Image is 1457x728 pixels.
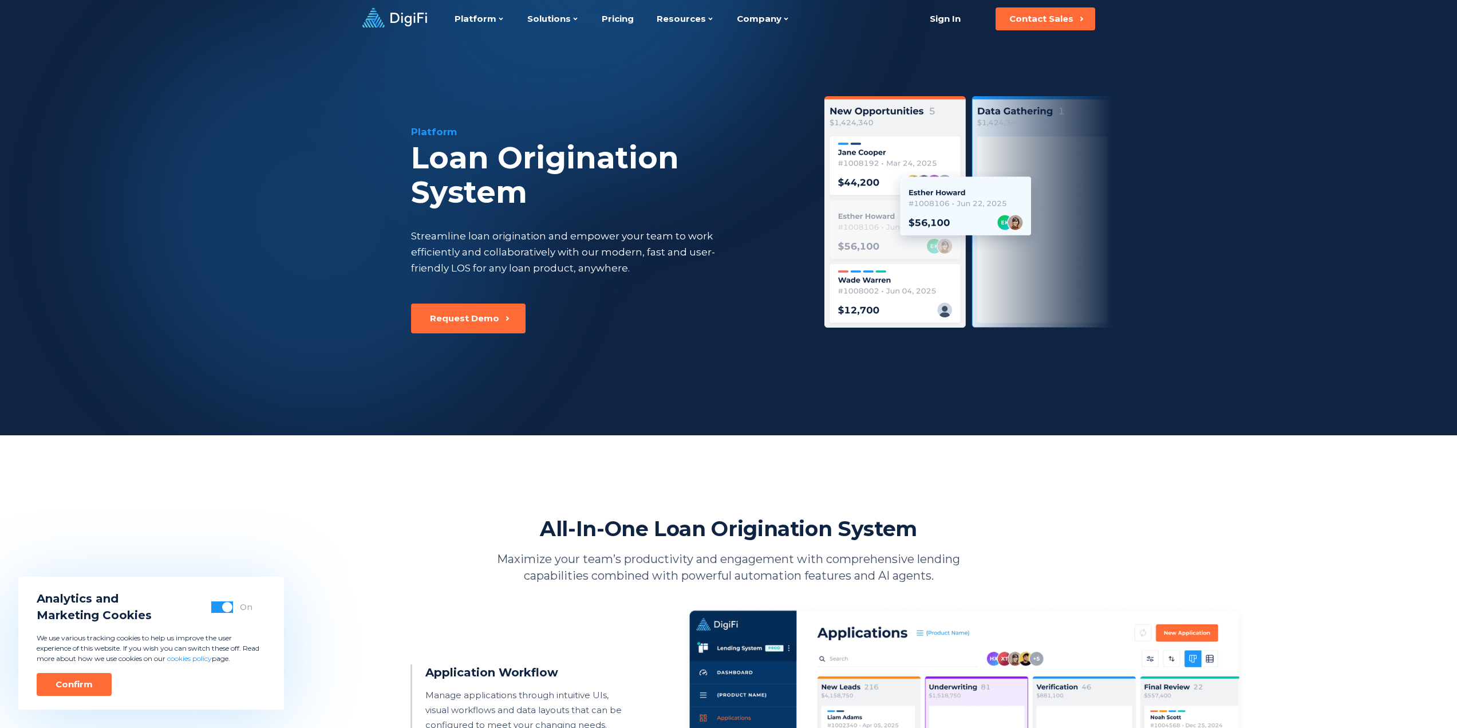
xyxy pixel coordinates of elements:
[540,515,917,542] h2: All-In-One Loan Origination System
[425,664,633,681] h3: Application Workflow
[996,7,1095,30] button: Contact Sales
[240,601,252,613] div: On
[480,551,978,584] p: Maximize your team’s productivity and engagement with comprehensive lending capabilities combined...
[1009,13,1073,25] div: Contact Sales
[411,304,526,333] button: Request Demo
[37,673,112,696] button: Confirm
[916,7,975,30] a: Sign In
[411,228,736,276] div: Streamline loan origination and empower your team to work efficiently and collaboratively with ou...
[56,679,93,690] div: Confirm
[167,654,212,663] a: cookies policy
[37,607,152,624] span: Marketing Cookies
[411,141,796,210] div: Loan Origination System
[37,591,152,607] span: Analytics and
[411,125,796,139] div: Platform
[37,633,266,664] p: We use various tracking cookies to help us improve the user experience of this website. If you wi...
[430,313,499,324] div: Request Demo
